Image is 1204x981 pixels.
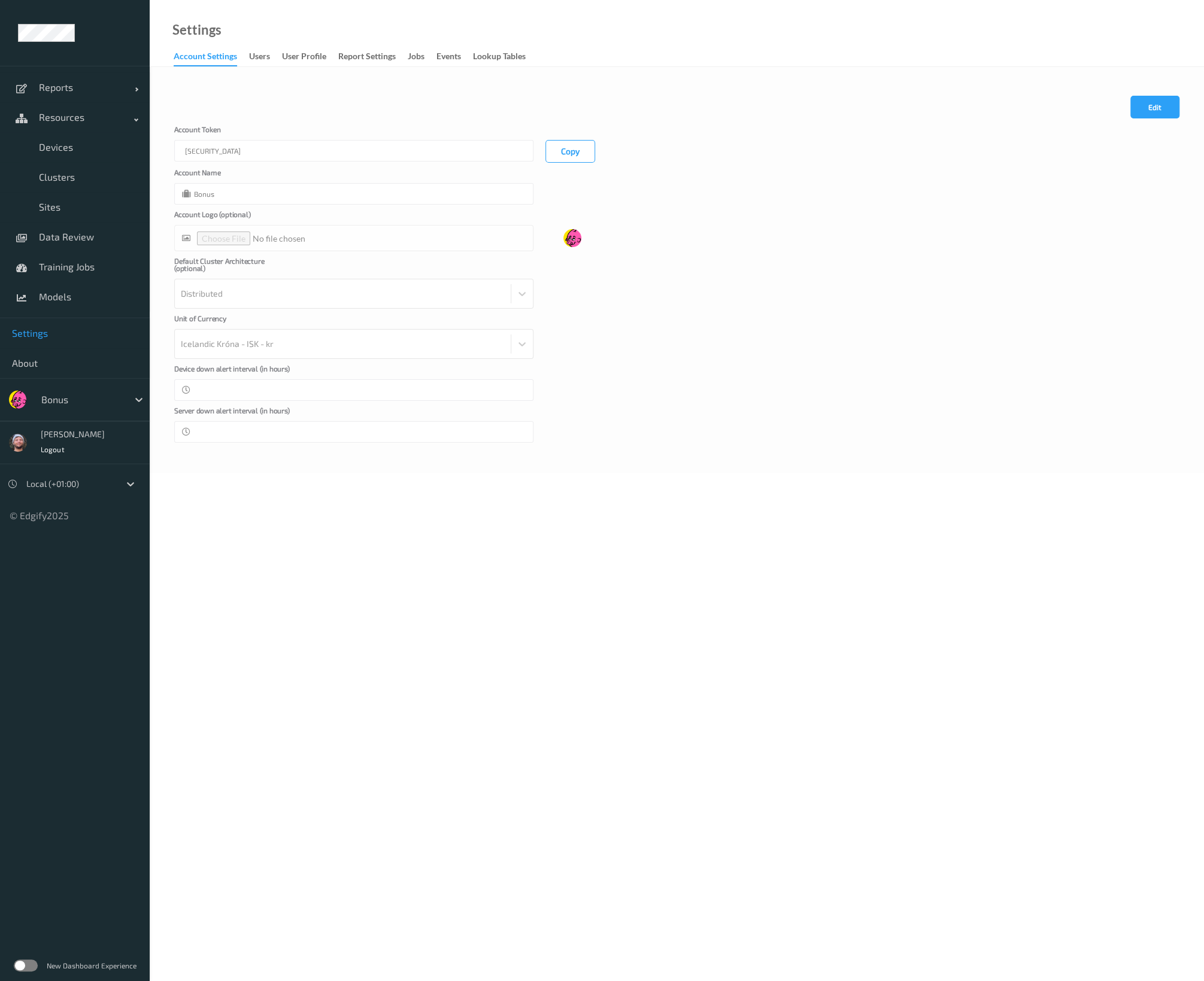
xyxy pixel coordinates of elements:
a: Lookup Tables [473,48,538,65]
div: Account Settings [174,50,237,66]
label: Unit of Currency [174,315,294,329]
a: Settings [172,24,222,36]
label: Account Name [174,169,294,183]
div: User Profile [282,50,326,65]
label: Account Token [174,126,294,140]
div: Jobs [408,50,424,65]
div: events [436,50,461,65]
a: Account Settings [174,48,249,66]
button: Edit [1130,96,1179,118]
a: Report Settings [338,48,408,65]
label: Server down alert interval (in hours) [174,407,294,421]
a: users [249,48,282,65]
a: User Profile [282,48,338,65]
a: events [436,48,473,65]
div: Lookup Tables [473,50,526,65]
label: Default Cluster Architecture (optional) [174,257,294,279]
div: Report Settings [338,50,396,65]
button: Copy [545,140,595,163]
div: users [249,50,270,65]
label: Account Logo (optional) [174,211,294,225]
label: Device down alert interval (in hours) [174,365,294,379]
a: Jobs [408,48,436,65]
